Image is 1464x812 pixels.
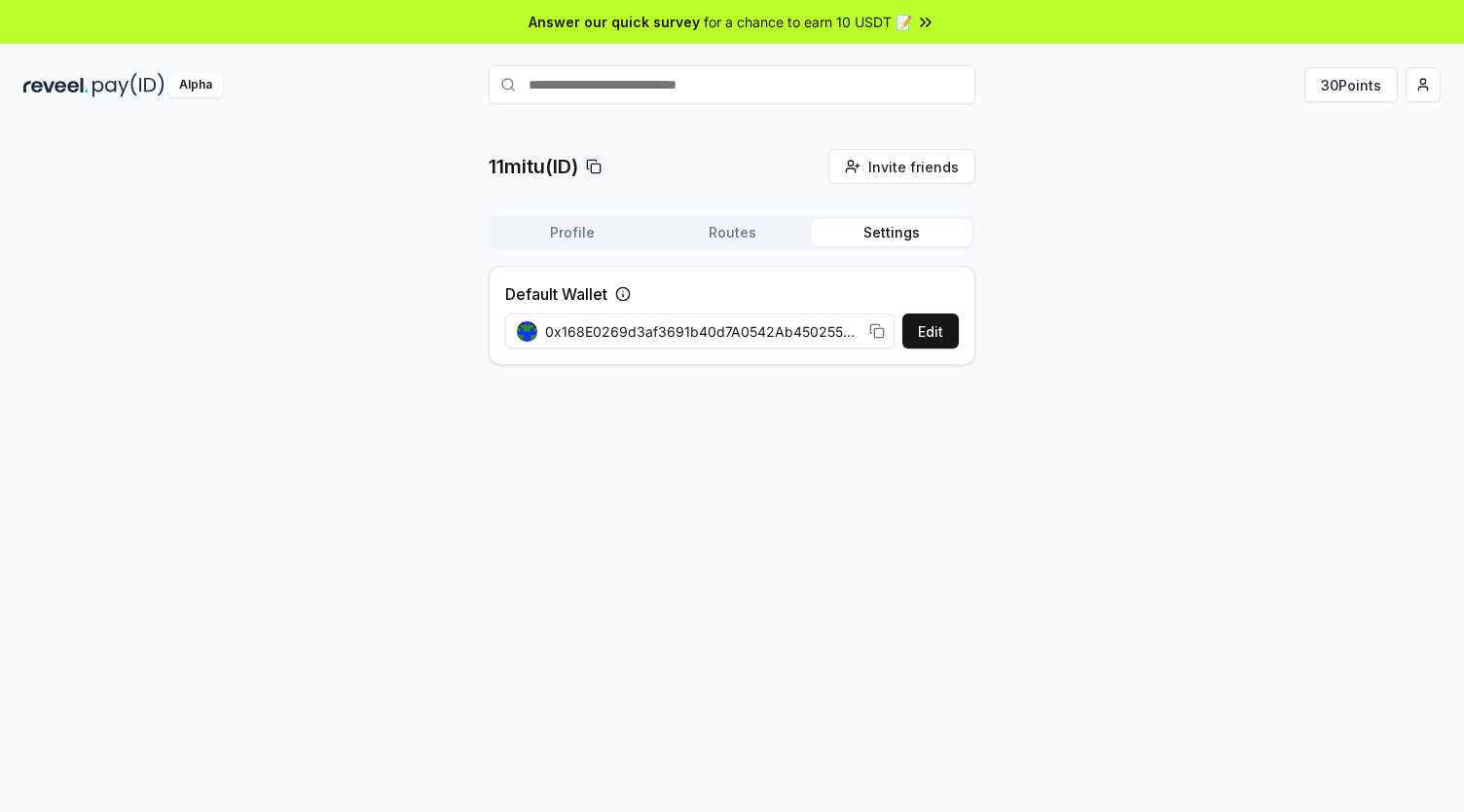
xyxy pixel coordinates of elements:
button: Settings [812,219,971,246]
img: pay_id [92,73,165,97]
div: Alpha [168,73,223,97]
span: Invite friends [868,157,959,177]
img: reveel_dark [23,73,89,97]
span: 0x168E0269d3af3691b40d7A0542Ab450255b89987 [545,321,861,342]
label: Default Wallet [505,282,607,306]
span: for a chance to earn 10 USDT 📝 [704,12,912,32]
span: Answer our quick survey [529,12,700,32]
button: Edit [902,314,959,349]
button: Invite friends [828,149,975,184]
button: 30Points [1304,67,1398,102]
button: Profile [493,219,652,246]
button: Routes [652,219,812,246]
p: 11mitu(ID) [489,153,578,180]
